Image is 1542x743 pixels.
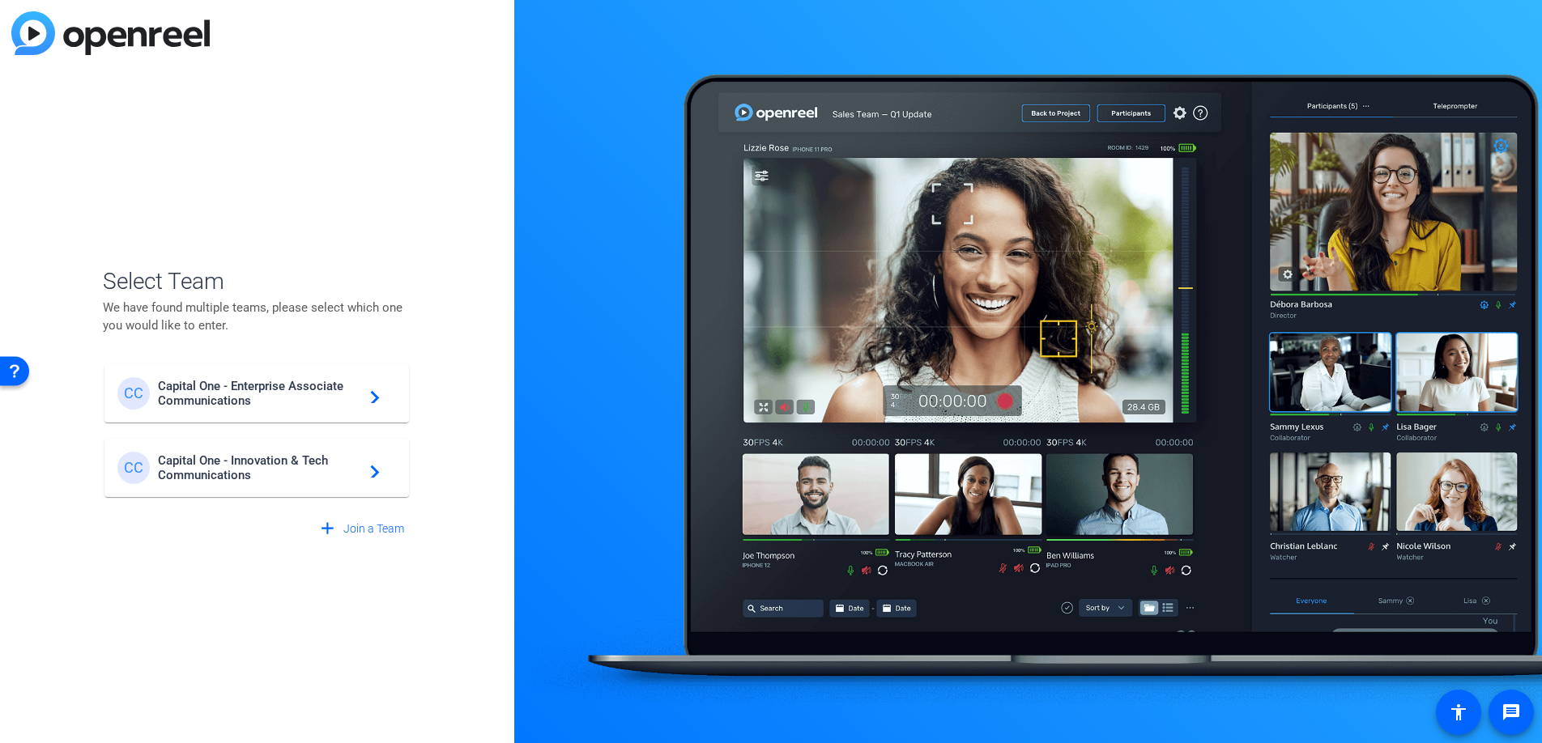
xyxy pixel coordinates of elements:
p: We have found multiple teams, please select which one you would like to enter. [103,299,411,334]
mat-icon: accessibility [1449,703,1468,722]
mat-icon: navigate_next [360,458,380,478]
mat-icon: navigate_next [360,384,380,403]
span: Join a Team [343,520,404,537]
span: Capital One - Enterprise Associate Communications [158,379,360,408]
mat-icon: add [317,519,338,539]
div: CC [117,452,150,484]
span: Capital One - Innovation & Tech Communications [158,453,360,482]
img: blue-gradient.svg [11,11,210,55]
div: CC [117,377,150,410]
button: Join a Team [311,515,411,544]
mat-icon: message [1502,703,1521,722]
span: Select Team [103,265,411,299]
